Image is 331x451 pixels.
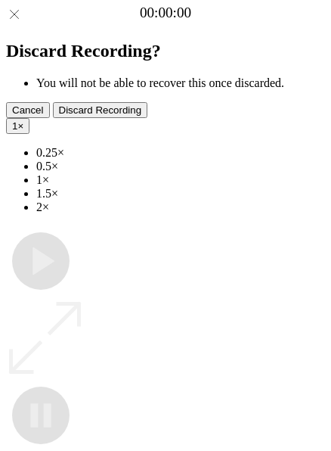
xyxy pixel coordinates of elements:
[12,120,17,132] span: 1
[36,201,325,214] li: 2×
[53,102,148,118] button: Discard Recording
[36,146,325,160] li: 0.25×
[6,41,325,61] h2: Discard Recording?
[140,5,191,21] a: 00:00:00
[36,173,325,187] li: 1×
[36,160,325,173] li: 0.5×
[6,102,50,118] button: Cancel
[36,76,325,90] li: You will not be able to recover this once discarded.
[6,118,29,134] button: 1×
[36,187,325,201] li: 1.5×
